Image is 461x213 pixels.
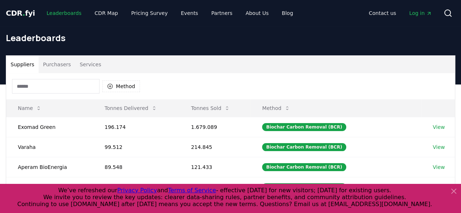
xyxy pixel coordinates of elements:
td: 121.433 [179,157,250,177]
a: View [433,184,445,191]
td: 89.548 [93,157,179,177]
span: CDR fyi [6,9,35,17]
span: . [23,9,25,17]
nav: Main [363,7,438,20]
a: CDR Map [89,7,124,20]
button: Suppliers [6,56,39,73]
nav: Main [41,7,299,20]
div: Biochar Carbon Removal (BCR) [262,143,346,151]
div: Biochar Carbon Removal (BCR) [262,163,346,171]
a: Pricing Survey [125,7,173,20]
a: Events [175,7,204,20]
a: Log in [403,7,438,20]
a: Blog [276,7,299,20]
td: 57.936 [93,177,179,197]
a: View [433,143,445,151]
td: Varaha [6,137,93,157]
a: Contact us [363,7,402,20]
button: Name [12,101,47,115]
td: Wakefield Biochar [6,177,93,197]
td: 196.174 [93,117,179,137]
button: Services [75,56,106,73]
button: Tonnes Sold [185,101,236,115]
button: Method [256,101,296,115]
span: Log in [409,9,432,17]
td: Exomad Green [6,117,93,137]
a: View [433,163,445,171]
td: 99.512 [93,137,179,157]
td: 214.845 [179,137,250,157]
a: Leaderboards [41,7,87,20]
a: About Us [240,7,274,20]
h1: Leaderboards [6,32,455,44]
div: Biochar Carbon Removal (BCR) [262,183,346,191]
td: Aperam BioEnergia [6,157,93,177]
td: 1.679.089 [179,117,250,137]
td: 57.944 [179,177,250,197]
a: Partners [206,7,238,20]
button: Tonnes Delivered [99,101,163,115]
div: Biochar Carbon Removal (BCR) [262,123,346,131]
button: Purchasers [39,56,75,73]
button: Method [102,80,140,92]
a: View [433,123,445,131]
a: CDR.fyi [6,8,35,18]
